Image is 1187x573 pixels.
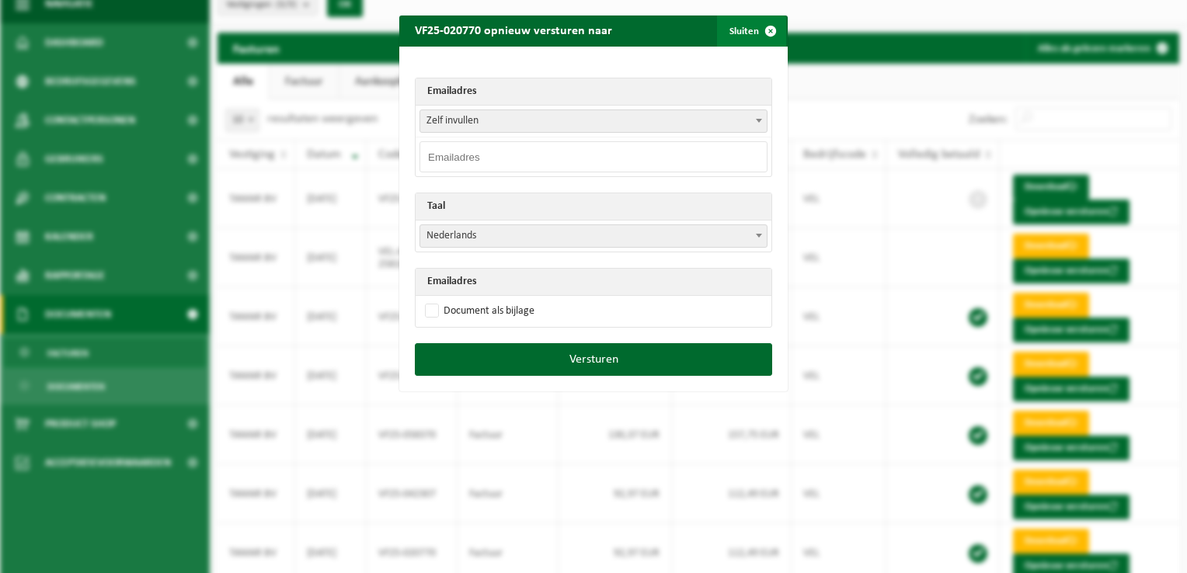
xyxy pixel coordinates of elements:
[422,300,534,323] label: Document als bijlage
[416,78,771,106] th: Emailadres
[416,193,771,221] th: Taal
[717,16,786,47] button: Sluiten
[419,224,768,248] span: Nederlands
[416,269,771,296] th: Emailadres
[419,109,768,133] span: Zelf invullen
[420,110,767,132] span: Zelf invullen
[419,141,768,172] input: Emailadres
[420,225,767,247] span: Nederlands
[415,343,772,376] button: Versturen
[399,16,628,45] h2: VF25-020770 opnieuw versturen naar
